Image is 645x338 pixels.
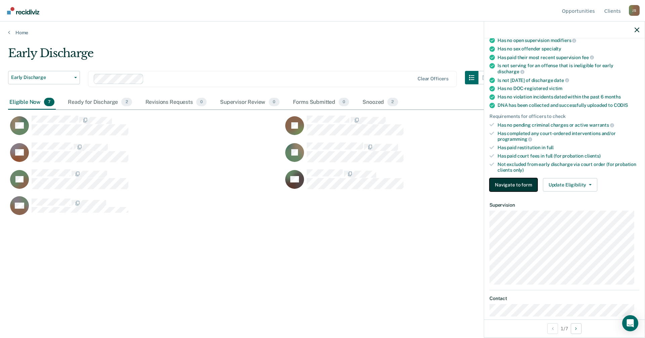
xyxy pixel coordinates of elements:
[219,95,281,110] div: Supervisor Review
[554,78,569,83] span: date
[547,323,558,334] button: Previous Opportunity
[498,136,532,142] span: programming
[489,114,639,119] div: Requirements for officers to check
[418,76,448,82] div: Clear officers
[489,178,537,192] button: Navigate to form
[8,46,492,66] div: Early Discharge
[547,145,554,150] span: full
[67,95,133,110] div: Ready for Discharge
[269,98,279,107] span: 0
[121,98,132,107] span: 2
[629,5,640,16] div: J S
[582,55,594,60] span: fee
[498,63,639,74] div: Is not serving for an offense that is ineligible for early
[339,98,349,107] span: 0
[614,102,628,108] span: CODIS
[489,296,639,301] dt: Contact
[543,178,597,192] button: Update Eligibility
[11,75,72,80] span: Early Discharge
[8,142,283,169] div: CaseloadOpportunityCell-6993513
[585,153,601,159] span: clients)
[571,323,582,334] button: Next Opportunity
[283,142,558,169] div: CaseloadOpportunityCell-6671953
[498,37,639,43] div: Has no open supervision
[292,95,351,110] div: Forms Submitted
[8,115,283,142] div: CaseloadOpportunityCell-6005211
[484,320,645,337] div: 1 / 7
[489,202,639,208] dt: Supervision
[498,153,639,159] div: Has paid court fees in full (for probation
[549,86,562,91] span: victim
[605,94,621,99] span: months
[498,69,524,74] span: discharge
[513,167,524,173] span: only)
[283,169,558,196] div: CaseloadOpportunityCell-1010923
[629,5,640,16] button: Profile dropdown button
[551,38,576,43] span: modifiers
[498,46,639,52] div: Has no sex offender
[7,7,39,14] img: Recidiviz
[8,95,56,110] div: Eligible Now
[498,86,639,91] div: Has no DOC-registered
[283,115,558,142] div: CaseloadOpportunityCell-6649765
[144,95,208,110] div: Revisions Requests
[622,315,638,331] div: Open Intercom Messenger
[589,122,614,128] span: warrants
[498,162,639,173] div: Not excluded from early discharge via court order (for probation clients
[498,122,639,128] div: Has no pending criminal charges or active
[498,94,639,100] div: Has no violation incidents dated within the past 6
[8,169,283,196] div: CaseloadOpportunityCell-6958366
[498,145,639,151] div: Has paid restitution in
[196,98,207,107] span: 0
[498,131,639,142] div: Has completed any court-ordered interventions and/or
[8,196,283,223] div: CaseloadOpportunityCell-6155583
[387,98,398,107] span: 2
[361,95,399,110] div: Snoozed
[489,178,540,192] a: Navigate to form link
[44,98,54,107] span: 7
[498,102,639,108] div: DNA has been collected and successfully uploaded to
[498,54,639,60] div: Has paid their most recent supervision
[8,30,637,36] a: Home
[498,77,639,83] div: Is not [DATE] of discharge
[542,46,561,51] span: specialty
